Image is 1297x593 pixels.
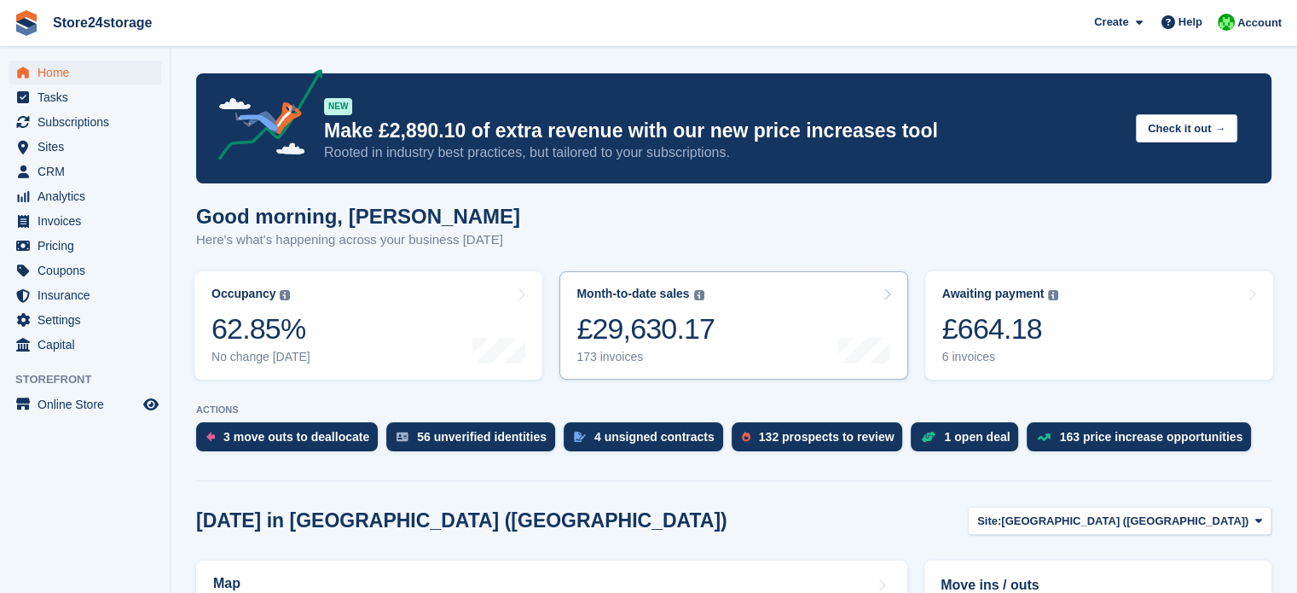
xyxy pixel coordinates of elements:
img: verify_identity-adf6edd0f0f0b5bbfe63781bf79b02c33cf7c696d77639b501bdc392416b5a36.svg [397,432,408,442]
a: menu [9,184,161,208]
p: Here's what's happening across your business [DATE] [196,230,520,250]
img: Tracy Harper [1218,14,1235,31]
img: price-adjustments-announcement-icon-8257ccfd72463d97f412b2fc003d46551f7dbcb40ab6d574587a9cd5c0d94... [204,69,323,166]
span: Help [1178,14,1202,31]
img: contract_signature_icon-13c848040528278c33f63329250d36e43548de30e8caae1d1a13099fd9432cc5.svg [574,432,586,442]
div: No change [DATE] [211,350,310,364]
div: 173 invoices [576,350,715,364]
div: Occupancy [211,287,275,301]
span: CRM [38,160,140,183]
div: 56 unverified identities [417,430,547,444]
a: menu [9,392,161,416]
div: 3 move outs to deallocate [223,430,369,444]
img: deal-1b604bf984904fb50ccaf53a9ad4b4a5d6e5aea283cecdc64d6e3604feb123c2.svg [921,431,935,443]
p: Rooted in industry best practices, but tailored to your subscriptions. [324,143,1122,162]
div: 6 invoices [942,350,1059,364]
a: menu [9,160,161,183]
a: 4 unsigned contracts [564,422,732,460]
span: [GEOGRAPHIC_DATA] ([GEOGRAPHIC_DATA]) [1001,513,1248,530]
a: menu [9,209,161,233]
span: Account [1237,15,1282,32]
a: 132 prospects to review [732,422,912,460]
button: Site: [GEOGRAPHIC_DATA] ([GEOGRAPHIC_DATA]) [968,507,1271,535]
button: Check it out → [1136,114,1237,142]
span: Online Store [38,392,140,416]
div: 62.85% [211,311,310,346]
img: price_increase_opportunities-93ffe204e8149a01c8c9dc8f82e8f89637d9d84a8eef4429ea346261dce0b2c0.svg [1037,433,1051,441]
span: Tasks [38,85,140,109]
span: Invoices [38,209,140,233]
p: Make £2,890.10 of extra revenue with our new price increases tool [324,119,1122,143]
div: 163 price increase opportunities [1059,430,1242,444]
span: Capital [38,333,140,357]
span: Home [38,61,140,84]
a: menu [9,333,161,357]
a: 1 open deal [911,422,1027,460]
a: menu [9,135,161,159]
a: Awaiting payment £664.18 6 invoices [925,271,1273,380]
div: 132 prospects to review [759,430,895,444]
a: menu [9,110,161,134]
a: 163 price increase opportunities [1027,422,1259,460]
div: 4 unsigned contracts [594,430,715,444]
a: menu [9,283,161,307]
img: icon-info-grey-7440780725fd019a000dd9b08b2336e03edf1995a4989e88bcd33f0948082b44.svg [694,290,704,300]
a: menu [9,308,161,332]
a: 56 unverified identities [386,422,564,460]
span: Create [1094,14,1128,31]
span: Subscriptions [38,110,140,134]
span: Insurance [38,283,140,307]
div: Month-to-date sales [576,287,689,301]
div: £29,630.17 [576,311,715,346]
span: Site: [977,513,1001,530]
span: Pricing [38,234,140,258]
div: £664.18 [942,311,1059,346]
img: icon-info-grey-7440780725fd019a000dd9b08b2336e03edf1995a4989e88bcd33f0948082b44.svg [1048,290,1058,300]
img: stora-icon-8386f47178a22dfd0bd8f6a31ec36ba5ce8667c1dd55bd0f319d3a0aa187defe.svg [14,10,39,36]
a: menu [9,85,161,109]
p: ACTIONS [196,404,1271,416]
a: 3 move outs to deallocate [196,422,386,460]
span: Analytics [38,184,140,208]
h2: [DATE] in [GEOGRAPHIC_DATA] ([GEOGRAPHIC_DATA]) [196,509,727,532]
a: Month-to-date sales £29,630.17 173 invoices [559,271,907,380]
a: menu [9,234,161,258]
a: Store24storage [46,9,159,37]
div: 1 open deal [944,430,1010,444]
a: menu [9,61,161,84]
div: NEW [324,98,352,115]
a: Preview store [141,394,161,415]
span: Settings [38,308,140,332]
div: Awaiting payment [942,287,1045,301]
h1: Good morning, [PERSON_NAME] [196,205,520,228]
img: move_outs_to_deallocate_icon-f764333ba52eb49d3ac5e1228854f67142a1ed5810a6f6cc68b1a99e826820c5.svg [206,432,215,442]
span: Coupons [38,259,140,282]
img: prospect-51fa495bee0391a8d652442698ab0144808aea92771e9ea1ae160a38d050c398.svg [742,432,750,442]
span: Storefront [15,371,170,388]
h2: Map [213,576,240,591]
a: menu [9,259,161,282]
span: Sites [38,135,140,159]
img: icon-info-grey-7440780725fd019a000dd9b08b2336e03edf1995a4989e88bcd33f0948082b44.svg [280,290,290,300]
a: Occupancy 62.85% No change [DATE] [194,271,542,380]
